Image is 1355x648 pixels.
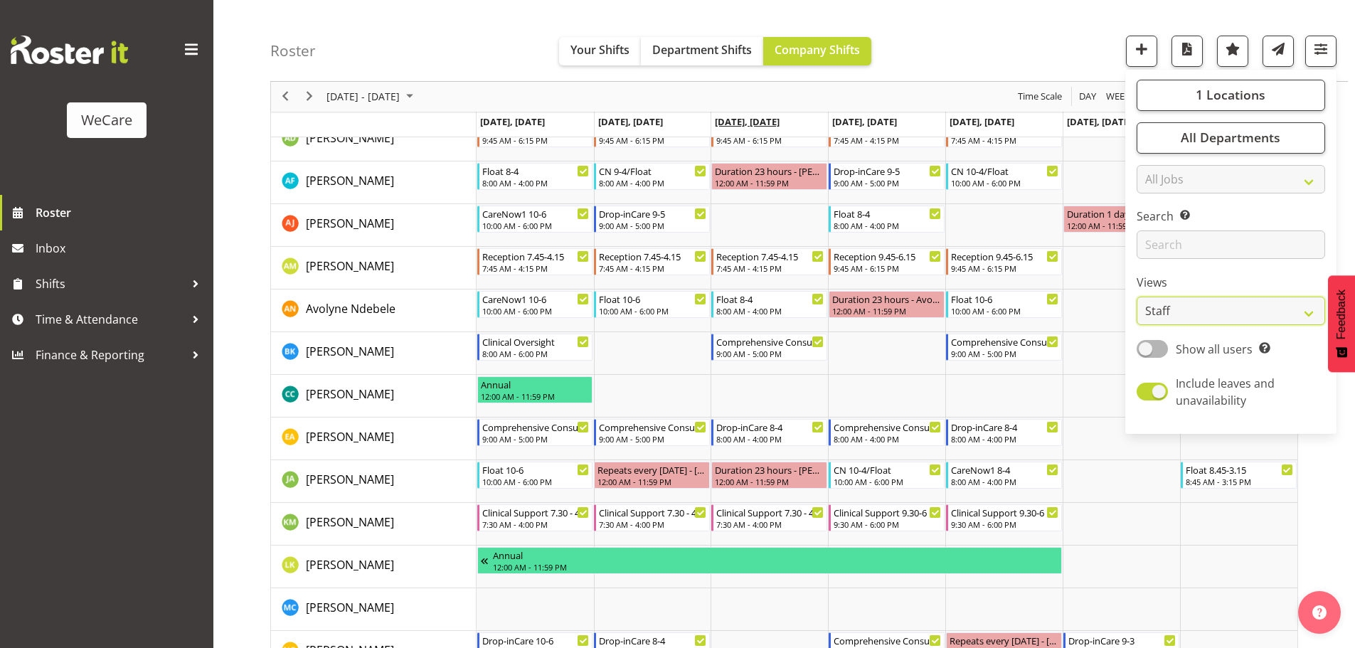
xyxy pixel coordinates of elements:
span: 1 Locations [1196,87,1265,104]
div: Jane Arps"s event - Float 8.45-3.15 Begin From Sunday, October 12, 2025 at 8:45:00 AM GMT+13:00 E... [1181,462,1297,489]
div: Reception 7.45-4.15 [482,249,590,263]
div: 9:00 AM - 5:00 PM [716,348,824,359]
td: Ena Advincula resource [271,418,477,460]
span: [PERSON_NAME] [306,557,394,573]
div: 9:00 AM - 5:00 PM [834,177,941,188]
div: Antonia Mao"s event - Reception 7.45-4.15 Begin From Wednesday, October 8, 2025 at 7:45:00 AM GMT... [711,248,827,275]
div: Float 10-6 [482,462,590,477]
div: 9:45 AM - 6:15 PM [834,262,941,274]
a: [PERSON_NAME] [306,257,394,275]
div: Duration 23 hours - [PERSON_NAME] [715,164,824,178]
div: 10:00 AM - 6:00 PM [599,305,706,317]
div: Alex Ferguson"s event - CN 10-4/Float Begin From Friday, October 10, 2025 at 10:00:00 AM GMT+13:0... [946,163,1062,190]
div: Clinical Support 7.30 - 4 [599,505,706,519]
img: Rosterit website logo [11,36,128,64]
div: Float 8-4 [834,206,941,221]
div: Float 8-4 [482,164,590,178]
span: Show all users [1176,341,1253,357]
div: 9:45 AM - 6:15 PM [716,134,824,146]
a: [PERSON_NAME] [306,386,394,403]
span: [PERSON_NAME] [306,258,394,274]
div: CN 10-4/Float [951,164,1058,178]
span: [PERSON_NAME] [306,472,394,487]
div: Antonia Mao"s event - Reception 7.45-4.15 Begin From Tuesday, October 7, 2025 at 7:45:00 AM GMT+1... [594,248,710,275]
span: [DATE], [DATE] [715,115,780,128]
div: 10:00 AM - 6:00 PM [482,305,590,317]
div: Comprehensive Consult 9-5 [951,334,1058,349]
div: Drop-inCare 9-5 [599,206,706,221]
span: [DATE], [DATE] [480,115,545,128]
div: Annual [493,548,1059,562]
div: Ena Advincula"s event - Comprehensive Consult 9-5 Begin From Monday, October 6, 2025 at 9:00:00 A... [477,419,593,446]
div: 8:00 AM - 4:00 PM [716,433,824,445]
div: Jane Arps"s event - CareNow1 8-4 Begin From Friday, October 10, 2025 at 8:00:00 AM GMT+13:00 Ends... [946,462,1062,489]
span: Shifts [36,273,185,294]
span: Finance & Reporting [36,344,185,366]
td: Charlotte Courtney resource [271,375,477,418]
div: Avolyne Ndebele"s event - CareNow1 10-6 Begin From Monday, October 6, 2025 at 10:00:00 AM GMT+13:... [477,291,593,318]
div: 9:30 AM - 6:00 PM [834,519,941,530]
span: [PERSON_NAME] [306,344,394,359]
button: Download a PDF of the roster according to the set date range. [1171,36,1203,67]
button: Timeline Week [1104,88,1133,106]
div: Reception 9.45-6.15 [834,249,941,263]
div: Ena Advincula"s event - Drop-inCare 8-4 Begin From Wednesday, October 8, 2025 at 8:00:00 AM GMT+1... [711,419,827,446]
div: 12:00 AM - 11:59 PM [715,476,824,487]
button: Your Shifts [559,37,641,65]
div: CN 10-4/Float [834,462,941,477]
td: Aleea Devenport resource [271,119,477,161]
h4: Roster [270,43,316,59]
td: Brian Ko resource [271,332,477,375]
button: Feedback - Show survey [1328,275,1355,372]
div: Alex Ferguson"s event - Duration 23 hours - Alex Ferguson Begin From Wednesday, October 8, 2025 a... [711,163,827,190]
label: Search [1137,208,1325,225]
a: [PERSON_NAME] [306,172,394,189]
div: 7:45 AM - 4:15 PM [834,134,941,146]
div: 9:00 AM - 5:00 PM [599,433,706,445]
div: 8:00 AM - 6:00 PM [482,348,590,359]
div: next period [297,82,322,112]
label: Views [1137,275,1325,292]
span: [PERSON_NAME] [306,429,394,445]
span: Time & Attendance [36,309,185,330]
div: Jane Arps"s event - Repeats every tuesday - Jane Arps Begin From Tuesday, October 7, 2025 at 12:0... [594,462,710,489]
div: 8:00 AM - 4:00 PM [716,305,824,317]
div: Float 10-6 [951,292,1058,306]
div: Alex Ferguson"s event - CN 9-4/Float Begin From Tuesday, October 7, 2025 at 8:00:00 AM GMT+13:00 ... [594,163,710,190]
div: Jane Arps"s event - Float 10-6 Begin From Monday, October 6, 2025 at 10:00:00 AM GMT+13:00 Ends A... [477,462,593,489]
div: Charlotte Courtney"s event - Annual Begin From Monday, October 6, 2025 at 12:00:00 AM GMT+13:00 E... [477,376,593,403]
div: Amy Johannsen"s event - Float 8-4 Begin From Thursday, October 9, 2025 at 8:00:00 AM GMT+13:00 En... [829,206,945,233]
a: [PERSON_NAME] [306,428,394,445]
a: Avolyne Ndebele [306,300,395,317]
div: Repeats every [DATE] - [PERSON_NAME] [950,633,1058,647]
span: [DATE], [DATE] [1067,115,1132,128]
button: Time Scale [1016,88,1065,106]
div: Duration 1 days - [PERSON_NAME] [1067,206,1293,221]
td: Mary Childs resource [271,588,477,631]
div: Kishendri Moodley"s event - Clinical Support 7.30 - 4 Begin From Wednesday, October 8, 2025 at 7:... [711,504,827,531]
span: [PERSON_NAME] [306,514,394,530]
div: Clinical Support 7.30 - 4 [482,505,590,519]
button: Send a list of all shifts for the selected filtered period to all rostered employees. [1263,36,1294,67]
div: 7:45 AM - 4:15 PM [951,134,1058,146]
div: 12:00 AM - 11:59 PM [1067,220,1293,231]
div: Clinical Support 9.30-6 [834,505,941,519]
div: Float 8.45-3.15 [1186,462,1293,477]
div: Clinical Oversight [482,334,590,349]
div: Jane Arps"s event - CN 10-4/Float Begin From Thursday, October 9, 2025 at 10:00:00 AM GMT+13:00 E... [829,462,945,489]
div: 9:45 AM - 6:15 PM [599,134,706,146]
div: Comprehensive Consult 9-5 [599,420,706,434]
div: Alex Ferguson"s event - Drop-inCare 9-5 Begin From Thursday, October 9, 2025 at 9:00:00 AM GMT+13... [829,163,945,190]
div: 8:00 AM - 4:00 PM [834,433,941,445]
span: [DATE] - [DATE] [325,88,401,106]
div: Annual [481,377,590,391]
div: Kishendri Moodley"s event - Clinical Support 9.30-6 Begin From Thursday, October 9, 2025 at 9:30:... [829,504,945,531]
div: 10:00 AM - 6:00 PM [482,220,590,231]
td: Alex Ferguson resource [271,161,477,204]
span: Include leaves and unavailability [1176,376,1275,408]
span: Company Shifts [775,42,860,58]
div: CN 9-4/Float [599,164,706,178]
div: Comprehensive Consult 8-4 [834,420,941,434]
a: [PERSON_NAME] [306,471,394,488]
div: 8:45 AM - 3:15 PM [1186,476,1293,487]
